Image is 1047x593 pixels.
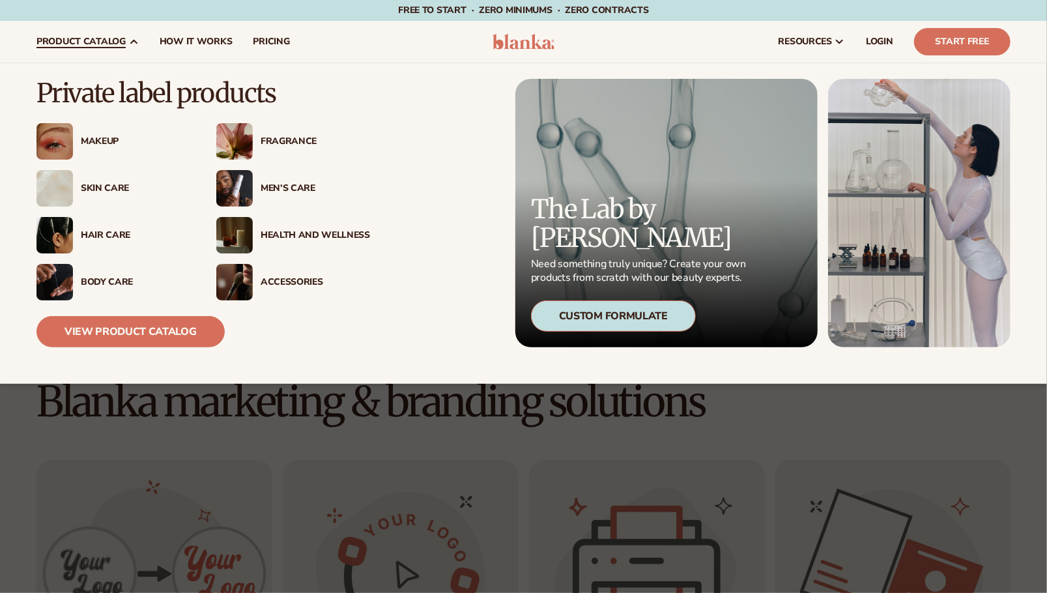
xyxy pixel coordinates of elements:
div: Custom Formulate [531,300,696,332]
p: Private label products [36,79,370,108]
img: Female hair pulled back with clips. [36,217,73,253]
img: logo [493,34,554,50]
div: Fragrance [261,136,370,147]
div: Hair Care [81,230,190,241]
img: Male hand applying moisturizer. [36,264,73,300]
div: Skin Care [81,183,190,194]
span: resources [779,36,832,47]
a: LOGIN [855,21,904,63]
img: Female with glitter eye makeup. [36,123,73,160]
a: Female hair pulled back with clips. Hair Care [36,217,190,253]
a: Start Free [914,28,1011,55]
img: Pink blooming flower. [216,123,253,160]
a: product catalog [26,21,149,63]
a: Male holding moisturizer bottle. Men’s Care [216,170,370,207]
p: The Lab by [PERSON_NAME] [531,195,750,252]
img: Female in lab with equipment. [828,79,1011,347]
a: View Product Catalog [36,316,225,347]
a: Male hand applying moisturizer. Body Care [36,264,190,300]
a: Female with makeup brush. Accessories [216,264,370,300]
a: pricing [242,21,300,63]
div: Accessories [261,277,370,288]
img: Cream moisturizer swatch. [36,170,73,207]
span: product catalog [36,36,126,47]
span: pricing [253,36,289,47]
img: Female with makeup brush. [216,264,253,300]
a: Candles and incense on table. Health And Wellness [216,217,370,253]
span: How It Works [160,36,233,47]
div: Health And Wellness [261,230,370,241]
img: Candles and incense on table. [216,217,253,253]
span: LOGIN [866,36,893,47]
a: Cream moisturizer swatch. Skin Care [36,170,190,207]
span: Free to start · ZERO minimums · ZERO contracts [398,4,648,16]
a: Microscopic product formula. The Lab by [PERSON_NAME] Need something truly unique? Create your ow... [515,79,818,347]
a: Female with glitter eye makeup. Makeup [36,123,190,160]
div: Men’s Care [261,183,370,194]
div: Makeup [81,136,190,147]
a: How It Works [149,21,243,63]
img: Male holding moisturizer bottle. [216,170,253,207]
div: Body Care [81,277,190,288]
p: Need something truly unique? Create your own products from scratch with our beauty experts. [531,257,750,285]
a: Pink blooming flower. Fragrance [216,123,370,160]
a: resources [768,21,855,63]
